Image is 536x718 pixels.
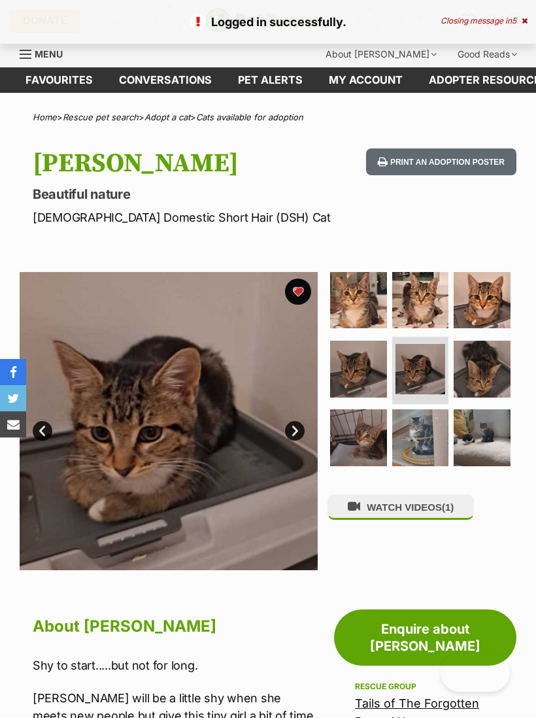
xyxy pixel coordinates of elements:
a: Menu [20,41,72,65]
div: Closing message in [441,16,528,26]
img: Photo of Maryann [330,272,387,329]
a: conversations [106,67,225,93]
p: Beautiful nature [33,185,331,203]
a: Prev [33,421,52,441]
iframe: Help Scout Beacon - Open [441,653,510,692]
a: Next [285,421,305,441]
div: Rescue group [355,681,495,692]
button: WATCH VIDEOS(1) [327,494,474,520]
span: Menu [35,48,63,60]
img: Photo of Maryann [330,409,387,466]
img: Photo of Maryann [392,409,449,466]
img: Photo of Maryann [330,341,387,398]
a: Favourites [12,67,106,93]
button: favourite [285,279,311,305]
p: [DEMOGRAPHIC_DATA] Domestic Short Hair (DSH) Cat [33,209,331,226]
img: Photo of Maryann [395,344,446,394]
a: Home [33,112,57,122]
img: Photo of Maryann [454,341,511,398]
span: (1) [442,502,454,513]
h1: [PERSON_NAME] [33,148,331,179]
div: About [PERSON_NAME] [316,41,446,67]
a: Adopt a cat [144,112,190,122]
a: Enquire about [PERSON_NAME] [334,609,516,666]
a: Rescue pet search [63,112,139,122]
p: Logged in successfully. [13,13,523,31]
a: My account [316,67,416,93]
img: Photo of Maryann [20,272,318,570]
span: 5 [512,16,516,26]
img: Photo of Maryann [454,272,511,329]
p: Shy to start.....but not for long. [33,657,318,674]
img: Photo of Maryann [454,409,511,466]
a: Cats available for adoption [196,112,303,122]
h2: About [PERSON_NAME] [33,612,318,641]
button: Print an adoption poster [366,148,516,175]
div: Good Reads [448,41,526,67]
a: Pet alerts [225,67,316,93]
img: Photo of Maryann [392,272,449,329]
